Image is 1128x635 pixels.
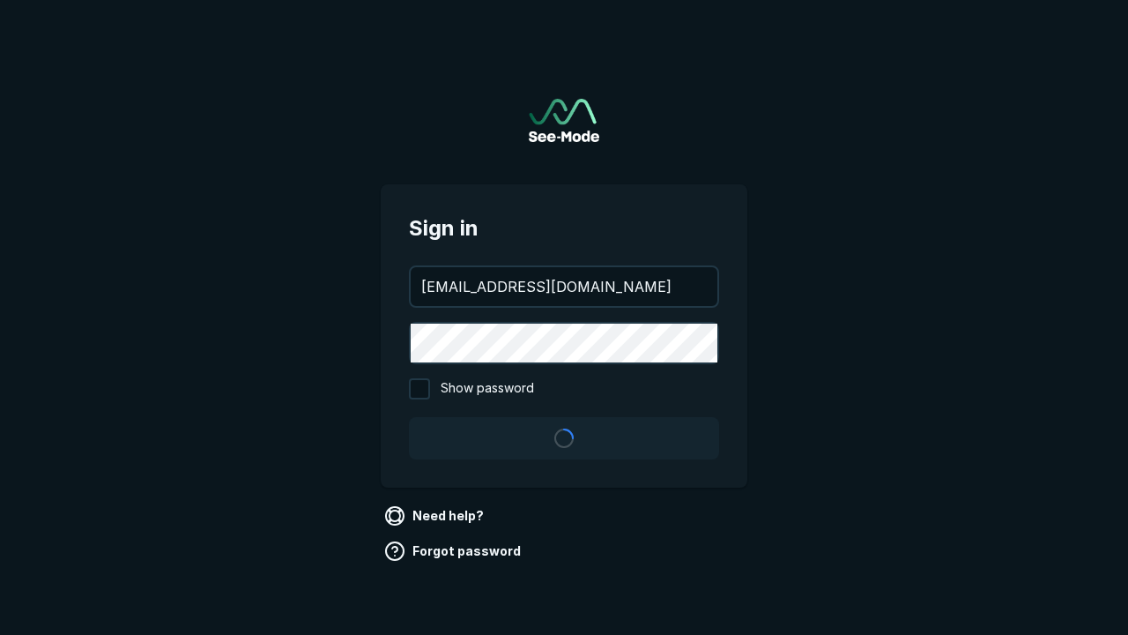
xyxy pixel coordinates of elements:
span: Sign in [409,213,719,244]
a: Need help? [381,502,491,530]
a: Go to sign in [529,99,599,142]
a: Forgot password [381,537,528,565]
input: your@email.com [411,267,717,306]
img: See-Mode Logo [529,99,599,142]
span: Show password [441,378,534,400]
